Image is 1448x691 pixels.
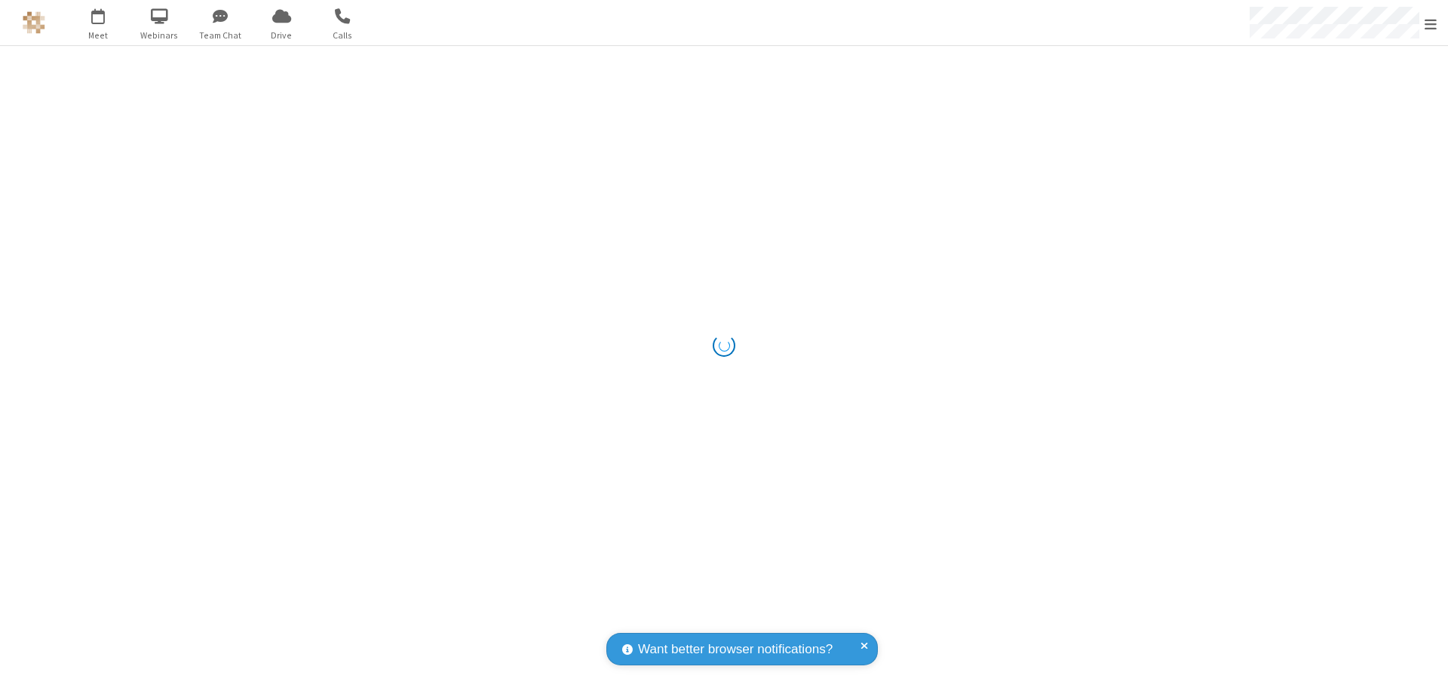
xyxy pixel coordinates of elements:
[70,29,127,42] span: Meet
[638,640,833,659] span: Want better browser notifications?
[131,29,188,42] span: Webinars
[23,11,45,34] img: QA Selenium DO NOT DELETE OR CHANGE
[253,29,310,42] span: Drive
[314,29,371,42] span: Calls
[192,29,249,42] span: Team Chat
